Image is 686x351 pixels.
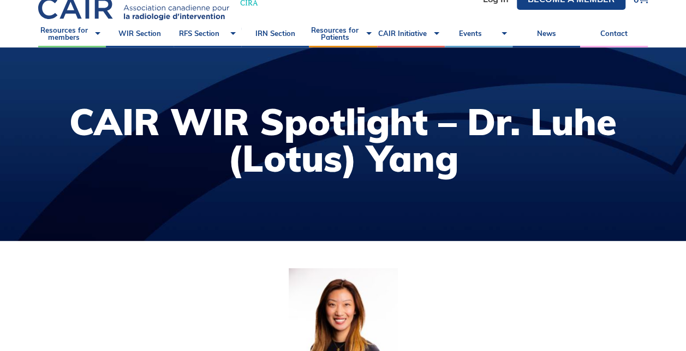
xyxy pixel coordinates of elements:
[11,104,675,177] h1: CAIR WIR Spotlight – Dr. Luhe (Lotus) Yang
[445,20,512,47] a: Events
[38,20,106,47] a: Resources for members
[512,20,580,47] a: News
[174,20,241,47] a: RFS Section
[241,20,309,47] a: IRN Section
[580,20,648,47] a: Contact
[106,20,174,47] a: WIR Section
[377,20,445,47] a: CAIR Initiative
[309,20,377,47] a: Resources for Patients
